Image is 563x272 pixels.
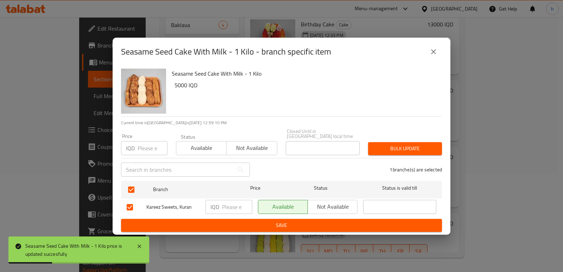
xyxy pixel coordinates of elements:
[146,203,200,211] span: Kareez Sweets, Kuran
[121,163,234,177] input: Search in branches
[127,221,436,230] span: Save
[374,144,436,153] span: Bulk update
[284,184,358,192] span: Status
[232,184,279,192] span: Price
[363,184,436,192] span: Status is valid till
[153,185,226,194] span: Branch
[176,141,227,155] button: Available
[229,143,274,153] span: Not available
[226,141,277,155] button: Not available
[210,203,219,211] p: IQD
[172,69,436,78] h6: Seasame Seed Cake With Milk - 1 Kilo
[308,200,358,214] button: Not available
[138,141,167,155] input: Please enter price
[261,202,305,212] span: Available
[126,144,135,152] p: IQD
[368,142,442,155] button: Bulk update
[222,200,252,214] input: Please enter price
[311,202,355,212] span: Not available
[121,46,331,57] h2: Seasame Seed Cake With Milk - 1 Kilo - branch specific item
[121,69,166,114] img: Seasame Seed Cake With Milk - 1 Kilo
[425,43,442,60] button: close
[121,219,442,232] button: Save
[25,242,129,258] div: Seasame Seed Cake With Milk - 1 Kilo price is updated succesfully
[179,143,224,153] span: Available
[390,166,442,173] p: 1 branche(s) are selected
[258,200,308,214] button: Available
[121,120,442,126] p: Current time in [GEOGRAPHIC_DATA] is [DATE] 12:59:10 PM
[175,80,436,90] h6: 5000 IQD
